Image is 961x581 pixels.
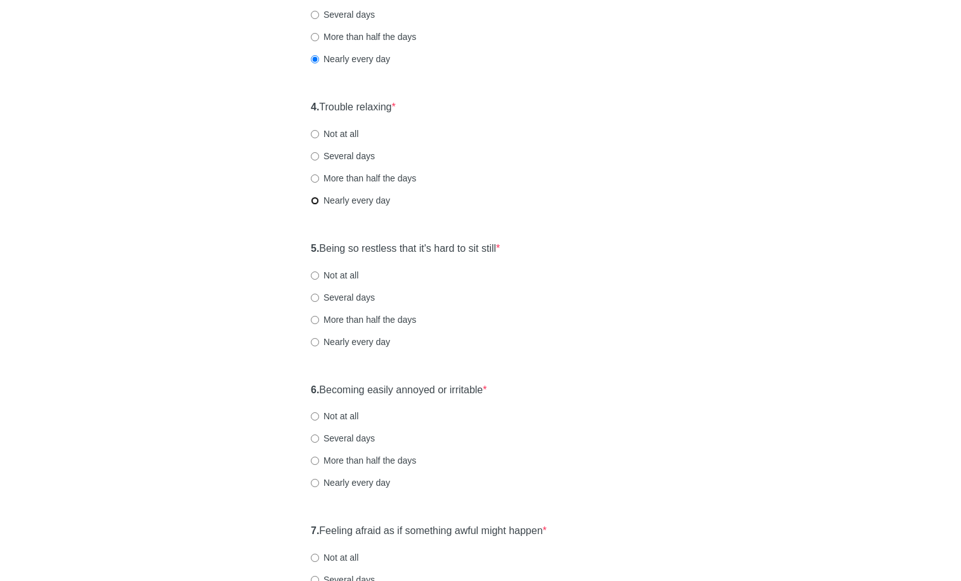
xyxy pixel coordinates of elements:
[311,336,390,348] label: Nearly every day
[311,100,396,115] label: Trouble relaxing
[311,30,416,43] label: More than half the days
[311,8,375,21] label: Several days
[311,338,319,346] input: Nearly every day
[311,410,358,422] label: Not at all
[311,525,319,536] strong: 7.
[311,55,319,63] input: Nearly every day
[311,551,358,564] label: Not at all
[311,432,375,445] label: Several days
[311,524,547,539] label: Feeling afraid as if something awful might happen
[311,269,358,282] label: Not at all
[311,152,319,160] input: Several days
[311,172,416,185] label: More than half the days
[311,479,319,487] input: Nearly every day
[311,554,319,562] input: Not at all
[311,101,319,112] strong: 4.
[311,243,319,254] strong: 5.
[311,412,319,421] input: Not at all
[311,476,390,489] label: Nearly every day
[311,242,500,256] label: Being so restless that it's hard to sit still
[311,384,319,395] strong: 6.
[311,197,319,205] input: Nearly every day
[311,271,319,280] input: Not at all
[311,194,390,207] label: Nearly every day
[311,434,319,443] input: Several days
[311,33,319,41] input: More than half the days
[311,150,375,162] label: Several days
[311,174,319,183] input: More than half the days
[311,291,375,304] label: Several days
[311,454,416,467] label: More than half the days
[311,53,390,65] label: Nearly every day
[311,457,319,465] input: More than half the days
[311,383,487,398] label: Becoming easily annoyed or irritable
[311,11,319,19] input: Several days
[311,130,319,138] input: Not at all
[311,294,319,302] input: Several days
[311,316,319,324] input: More than half the days
[311,127,358,140] label: Not at all
[311,313,416,326] label: More than half the days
